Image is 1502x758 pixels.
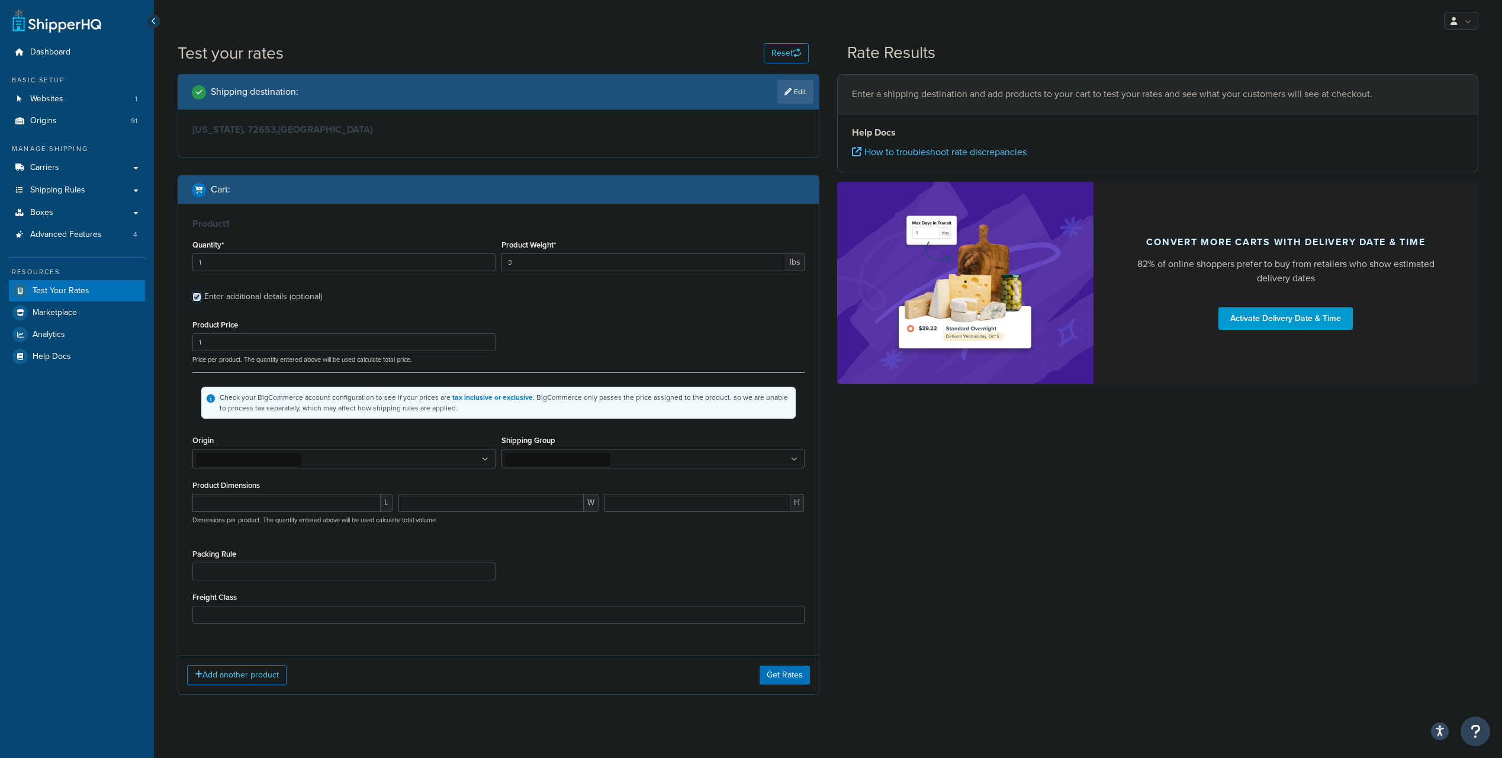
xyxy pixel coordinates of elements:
a: Edit [777,80,813,104]
a: Boxes [9,202,145,224]
span: W [584,494,599,512]
label: Packing Rule [192,550,236,558]
button: Get Rates [760,666,810,685]
span: lbs [786,253,805,271]
span: Test Your Rates [33,286,89,296]
a: Carriers [9,157,145,179]
span: 4 [133,230,137,240]
p: Dimensions per product. The quantity entered above will be used calculate total volume. [189,516,438,524]
span: Marketplace [33,308,77,318]
span: Shipping Rules [30,185,85,195]
a: Activate Delivery Date & Time [1218,307,1353,330]
div: Convert more carts with delivery date & time [1146,236,1425,248]
span: Help Docs [33,352,71,362]
div: Resources [9,267,145,277]
span: H [790,494,804,512]
label: Product Dimensions [192,481,260,490]
div: Enter additional details (optional) [204,288,322,305]
input: Enter additional details (optional) [192,293,201,301]
div: Basic Setup [9,75,145,85]
label: Product Price [192,320,238,329]
img: feature-image-ddt-36eae7f7280da8017bfb280eaccd9c446f90b1fe08728e4019434db127062ab4.png [891,200,1039,366]
span: Dashboard [30,47,70,57]
span: Analytics [33,330,65,340]
label: Product Weight* [501,240,556,249]
a: Dashboard [9,41,145,63]
h4: Help Docs [852,126,1464,140]
span: 91 [131,116,137,126]
li: Origins [9,110,145,132]
span: Advanced Features [30,230,102,240]
p: Price per product. The quantity entered above will be used calculate total price. [189,355,808,364]
label: Freight Class [192,593,237,602]
span: Origins [30,116,57,126]
button: Reset [764,43,809,63]
a: Websites1 [9,88,145,110]
a: tax inclusive or exclusive [452,392,533,403]
span: L [381,494,393,512]
span: Carriers [30,163,59,173]
span: 1 [135,94,137,104]
p: Enter a shipping destination and add products to your cart to test your rates and see what your c... [852,86,1464,102]
a: Help Docs [9,346,145,367]
h3: [US_STATE], 72653 , [GEOGRAPHIC_DATA] [192,124,805,136]
button: Open Resource Center [1461,717,1490,746]
a: Test Your Rates [9,280,145,301]
label: Shipping Group [501,436,555,445]
a: Advanced Features4 [9,224,145,246]
label: Quantity* [192,240,224,249]
h2: Shipping destination : [211,86,298,97]
a: How to troubleshoot rate discrepancies [852,145,1027,159]
h3: Product 1 [192,218,805,230]
h2: Cart : [211,184,230,195]
span: Boxes [30,208,53,218]
a: Analytics [9,324,145,345]
div: Manage Shipping [9,144,145,154]
button: Add another product [187,665,287,685]
div: 82% of online shoppers prefer to buy from retailers who show estimated delivery dates [1122,257,1450,285]
span: Websites [30,94,63,104]
h1: Test your rates [178,41,284,65]
label: Origin [192,436,214,445]
li: Websites [9,88,145,110]
h2: Rate Results [847,44,935,62]
a: Marketplace [9,302,145,323]
div: Check your BigCommerce account configuration to see if your prices are . BigCommerce only passes ... [220,392,790,413]
a: Shipping Rules [9,179,145,201]
input: 0.00 [501,253,786,271]
a: Origins91 [9,110,145,132]
input: 0.0 [192,253,496,271]
li: Advanced Features [9,224,145,246]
